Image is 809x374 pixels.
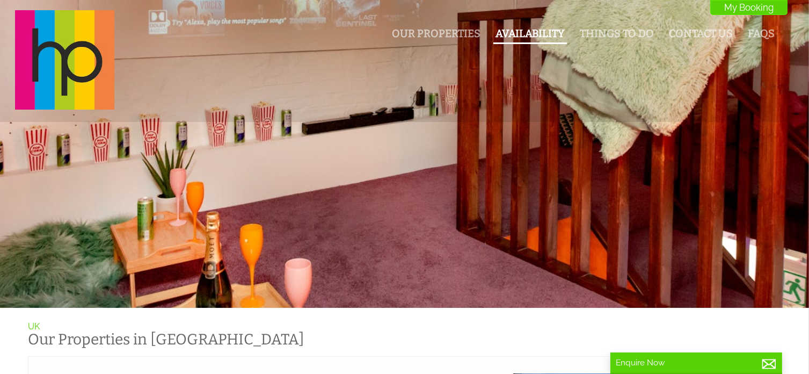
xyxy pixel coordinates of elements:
a: Our Properties [392,27,480,40]
a: FAQs [748,27,775,40]
a: UK [28,321,40,332]
h1: Our Properties in [GEOGRAPHIC_DATA] [28,330,518,348]
a: Contact Us [669,27,733,40]
a: Availability [495,27,565,40]
p: Enquire Now [616,358,777,368]
img: Halula Properties [15,10,114,110]
a: Things To Do [580,27,654,40]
